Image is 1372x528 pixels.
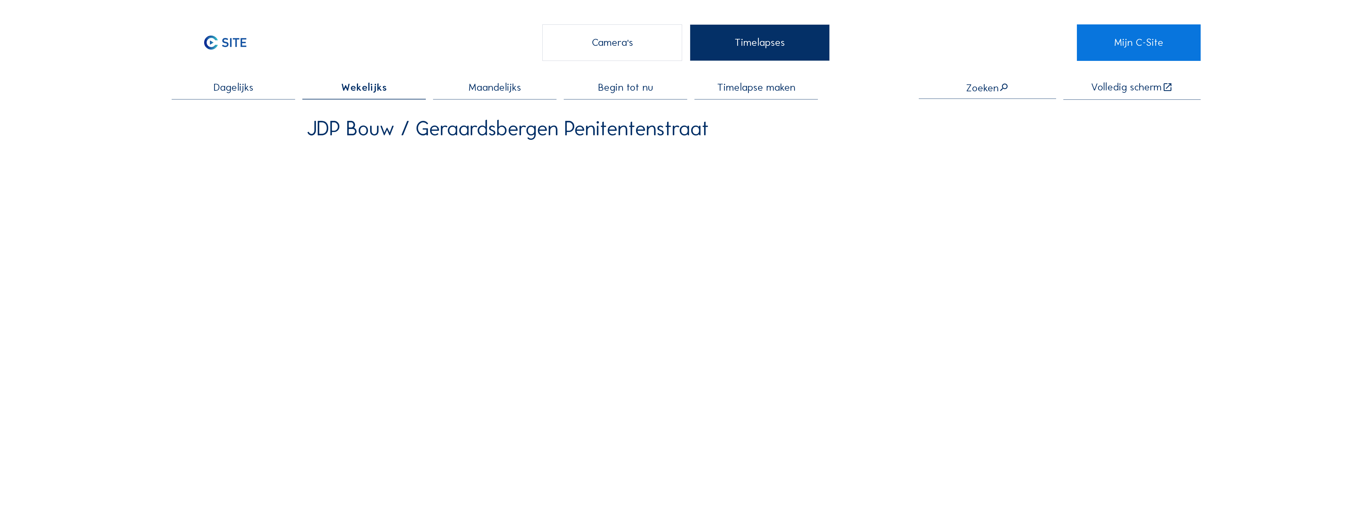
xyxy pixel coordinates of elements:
span: Dagelijks [214,82,253,93]
span: Wekelijks [341,82,387,93]
span: Maandelijks [469,82,521,93]
a: Mijn C-Site [1077,24,1200,61]
div: JDP Bouw / Geraardsbergen Penitentenstraat [307,118,709,139]
a: C-SITE Logo [172,24,295,61]
div: Camera's [542,24,682,61]
span: Timelapse maken [717,82,795,93]
span: Begin tot nu [598,82,653,93]
img: C-SITE Logo [172,24,279,61]
div: Volledig scherm [1091,82,1162,93]
div: Zoeken [966,82,1009,93]
video: Your browser does not support the video tag. [307,148,1065,528]
div: Timelapses [690,24,830,61]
